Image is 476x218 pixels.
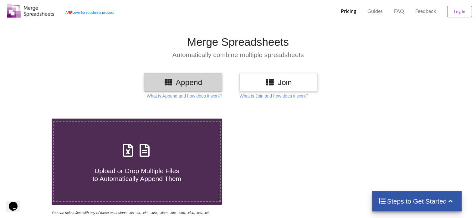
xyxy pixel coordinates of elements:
i: You can select files with any of these extensions: .xls, .xlt, .xlm, .xlsx, .xlsm, .xltx, .xltm, ... [52,211,209,215]
iframe: chat widget [6,193,26,212]
button: Log In [447,6,472,17]
span: Feedback [415,8,436,13]
h3: Append [149,78,218,87]
p: What is Join and how does it work? [239,93,308,99]
p: FAQ [394,8,404,14]
p: What is Append and how does it work? [147,93,222,99]
h3: Join [244,78,313,87]
span: Upload or Drop Multiple Files to Automatically Append Them [93,167,181,182]
p: Guides [367,8,383,14]
img: Logo.png [7,4,54,18]
p: Pricing [341,8,356,14]
a: AheartLove Spreadsheets product [65,10,114,14]
h4: Steps to Get Started [378,197,456,205]
span: heart [68,10,72,14]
